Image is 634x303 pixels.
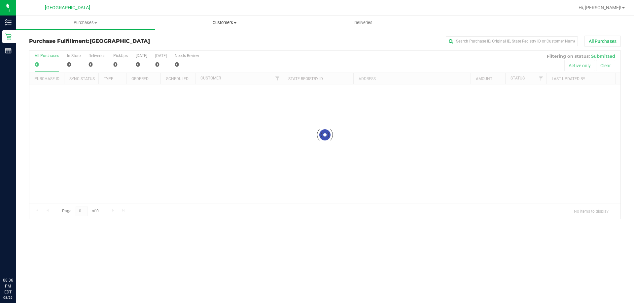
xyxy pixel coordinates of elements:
span: Deliveries [345,20,381,26]
p: 08:36 PM EDT [3,277,13,295]
span: [GEOGRAPHIC_DATA] [89,38,150,44]
inline-svg: Inventory [5,19,12,26]
input: Search Purchase ID, Original ID, State Registry ID or Customer Name... [446,36,578,46]
inline-svg: Retail [5,33,12,40]
span: Customers [155,20,294,26]
a: Purchases [16,16,155,30]
a: Customers [155,16,294,30]
a: Deliveries [294,16,433,30]
h3: Purchase Fulfillment: [29,38,226,44]
inline-svg: Reports [5,47,12,54]
span: [GEOGRAPHIC_DATA] [45,5,90,11]
span: Hi, [PERSON_NAME]! [579,5,621,10]
p: 08/26 [3,295,13,300]
span: Purchases [16,20,155,26]
button: All Purchases [584,36,621,47]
